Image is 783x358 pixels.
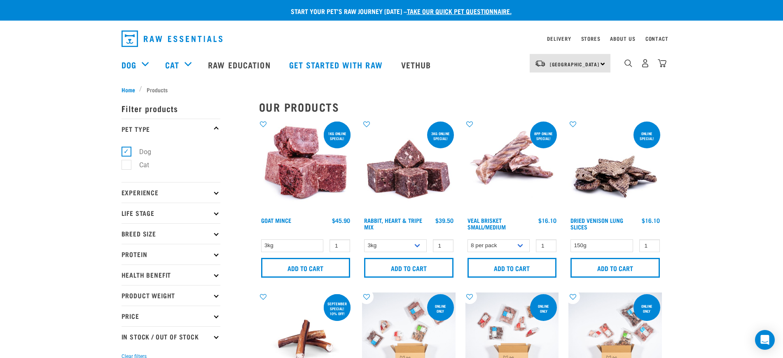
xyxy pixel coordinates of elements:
a: Cat [165,58,179,71]
input: Add to cart [261,258,351,278]
span: Home [122,85,135,94]
div: $39.50 [435,217,453,224]
a: Contact [645,37,668,40]
nav: breadcrumbs [122,85,662,94]
div: Online Only [633,300,660,317]
input: 1 [639,239,660,252]
a: Dog [122,58,136,71]
p: Protein [122,244,220,264]
a: Veal Brisket Small/Medium [467,219,506,228]
img: 1077 Wild Goat Mince 01 [259,120,353,213]
p: Experience [122,182,220,203]
input: Add to cart [364,258,453,278]
p: Price [122,306,220,326]
input: Add to cart [570,258,660,278]
div: 8pp online special! [530,127,557,145]
a: Vethub [393,48,442,81]
div: $16.10 [538,217,556,224]
a: Home [122,85,140,94]
label: Cat [126,160,152,170]
img: 1175 Rabbit Heart Tripe Mix 01 [362,120,456,213]
div: $16.10 [642,217,660,224]
img: Raw Essentials Logo [122,30,222,47]
a: Delivery [547,37,571,40]
a: Dried Venison Lung Slices [570,219,623,228]
h2: Our Products [259,101,662,113]
div: Open Intercom Messenger [755,330,775,350]
div: 3kg online special! [427,127,454,145]
div: 1kg online special! [324,127,351,145]
p: Product Weight [122,285,220,306]
a: Stores [581,37,601,40]
div: $45.90 [332,217,350,224]
img: van-moving.png [535,60,546,67]
div: ONLINE SPECIAL! [633,127,660,145]
a: take our quick pet questionnaire. [407,9,512,13]
p: Pet Type [122,119,220,139]
p: Life Stage [122,203,220,223]
img: 1207 Veal Brisket 4pp 01 [465,120,559,213]
nav: dropdown navigation [115,27,668,50]
a: About Us [610,37,635,40]
img: 1304 Venison Lung Slices 01 [568,120,662,213]
input: 1 [536,239,556,252]
p: Filter products [122,98,220,119]
a: Rabbit, Heart & Tripe Mix [364,219,422,228]
a: Goat Mince [261,219,291,222]
img: home-icon-1@2x.png [624,59,632,67]
img: home-icon@2x.png [658,59,666,68]
input: 1 [433,239,453,252]
p: Health Benefit [122,264,220,285]
img: user.png [641,59,650,68]
input: Add to cart [467,258,557,278]
span: [GEOGRAPHIC_DATA] [550,63,600,66]
div: September special! 10% off! [324,297,351,320]
a: Get started with Raw [281,48,393,81]
div: Online Only [427,300,454,317]
p: In Stock / Out Of Stock [122,326,220,347]
input: 1 [330,239,350,252]
div: Online Only [530,300,557,317]
label: Dog [126,147,154,157]
p: Breed Size [122,223,220,244]
a: Raw Education [200,48,280,81]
